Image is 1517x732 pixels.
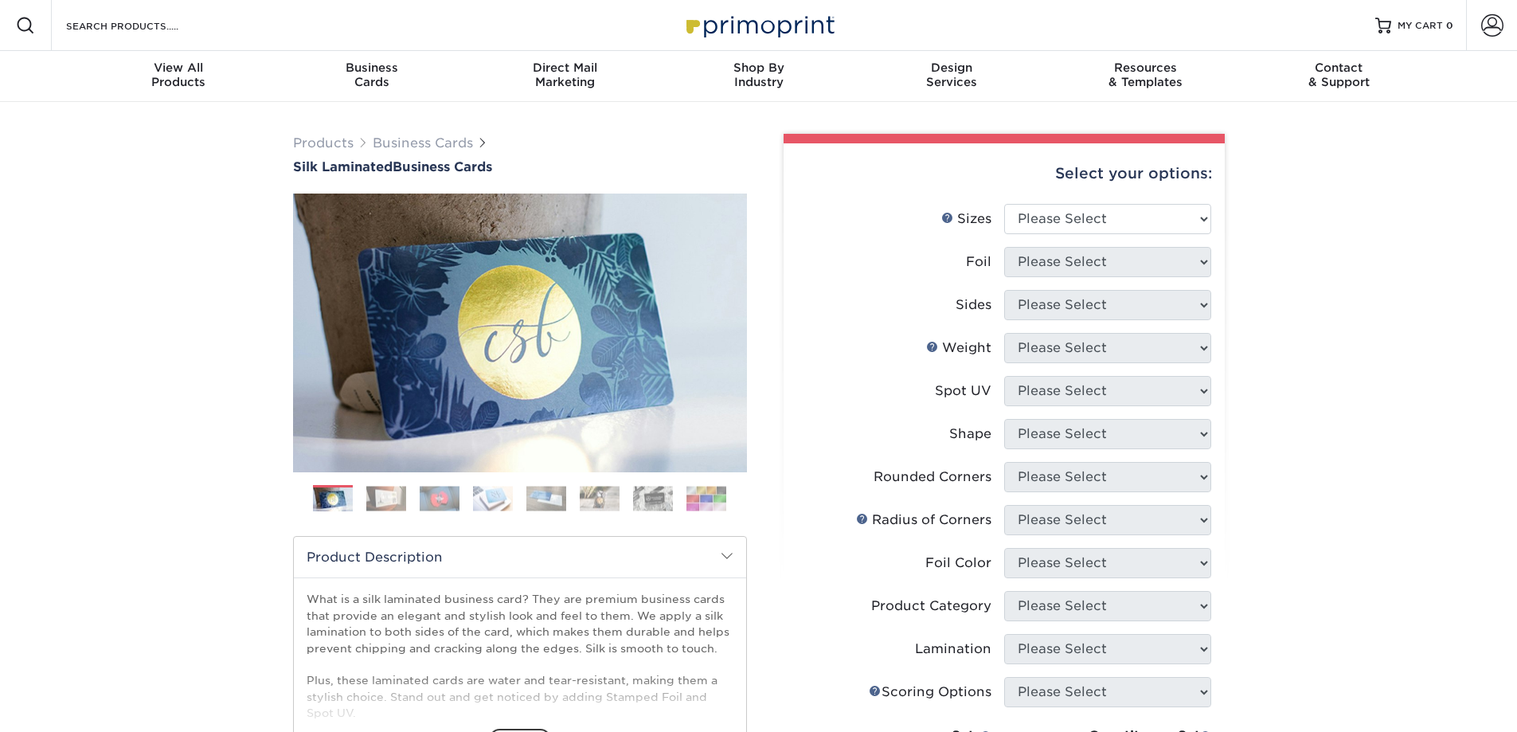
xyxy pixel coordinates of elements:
[1049,61,1242,75] span: Resources
[468,61,662,89] div: Marketing
[949,425,991,444] div: Shape
[869,683,991,702] div: Scoring Options
[662,61,855,89] div: Industry
[925,554,991,573] div: Foil Color
[855,51,1049,102] a: DesignServices
[473,486,513,511] img: Business Cards 04
[420,486,459,511] img: Business Cards 03
[686,486,726,511] img: Business Cards 08
[662,51,855,102] a: Shop ByIndustry
[82,61,276,89] div: Products
[856,511,991,530] div: Radius of Corners
[313,480,353,519] img: Business Cards 01
[915,640,991,659] div: Lamination
[293,159,747,174] h1: Business Cards
[855,61,1049,75] span: Design
[293,159,747,174] a: Silk LaminatedBusiness Cards
[1242,61,1436,75] span: Contact
[874,468,991,487] div: Rounded Corners
[1242,51,1436,102] a: Contact& Support
[1446,20,1453,31] span: 0
[871,597,991,616] div: Product Category
[926,339,991,358] div: Weight
[662,61,855,75] span: Shop By
[956,296,991,315] div: Sides
[580,486,620,511] img: Business Cards 06
[275,61,468,75] span: Business
[966,252,991,272] div: Foil
[293,106,747,560] img: Silk Laminated 01
[366,486,406,511] img: Business Cards 02
[796,143,1212,204] div: Select your options:
[293,159,393,174] span: Silk Laminated
[293,135,354,151] a: Products
[1049,61,1242,89] div: & Templates
[1049,51,1242,102] a: Resources& Templates
[935,382,991,401] div: Spot UV
[855,61,1049,89] div: Services
[65,16,220,35] input: SEARCH PRODUCTS.....
[275,51,468,102] a: BusinessCards
[82,51,276,102] a: View AllProducts
[294,537,746,577] h2: Product Description
[275,61,468,89] div: Cards
[941,209,991,229] div: Sizes
[468,61,662,75] span: Direct Mail
[679,8,839,42] img: Primoprint
[1242,61,1436,89] div: & Support
[373,135,473,151] a: Business Cards
[82,61,276,75] span: View All
[1398,19,1443,33] span: MY CART
[633,486,673,511] img: Business Cards 07
[468,51,662,102] a: Direct MailMarketing
[526,486,566,511] img: Business Cards 05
